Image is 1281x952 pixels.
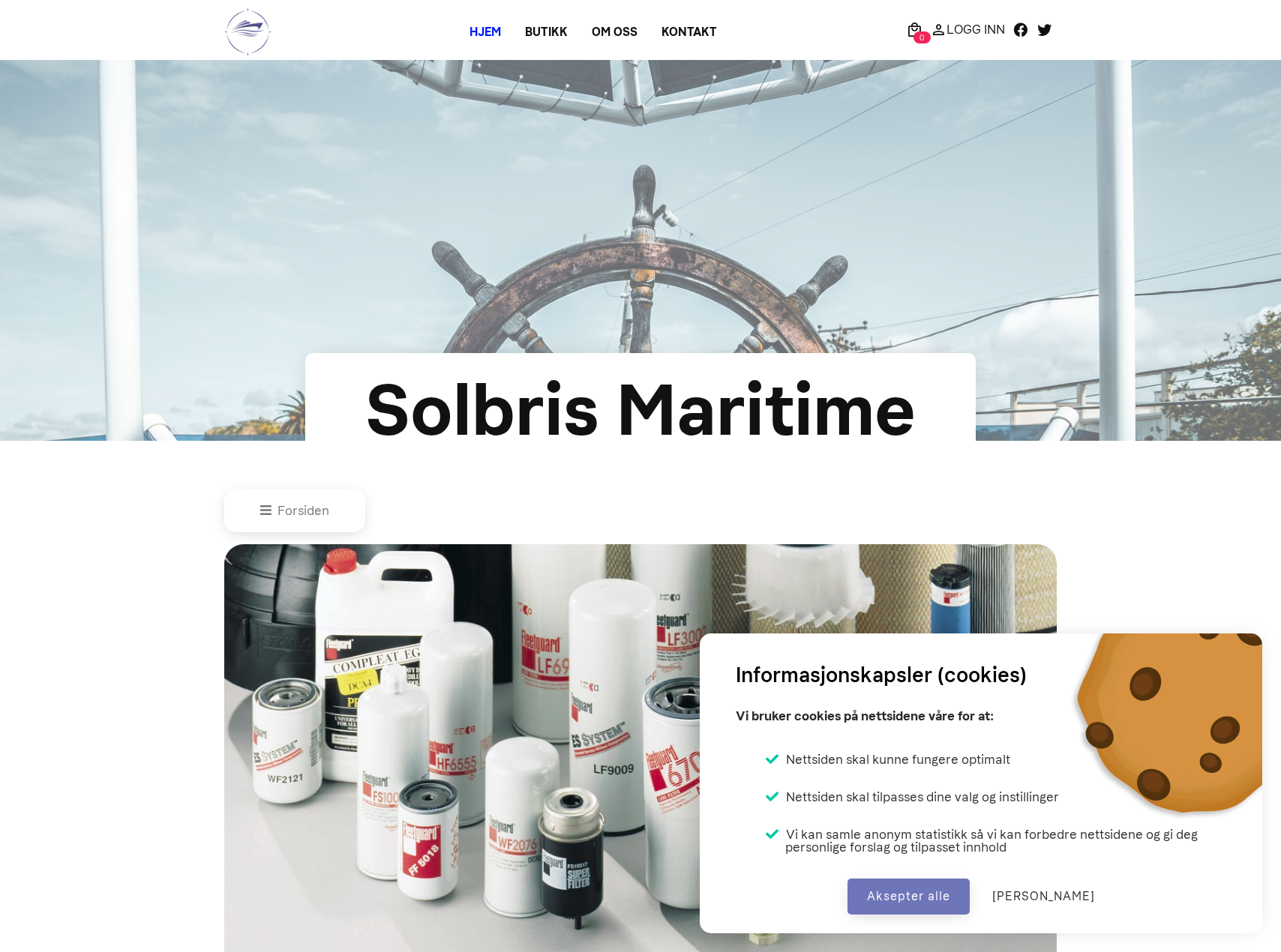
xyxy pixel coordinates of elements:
[513,19,580,46] a: Butikk
[973,879,1114,915] button: [PERSON_NAME]
[766,753,1010,766] li: Nettsiden skal kunne fungere optimalt
[457,19,513,46] a: Hjem
[766,790,1059,804] li: Nettsiden skal tilpasses dine valg og instillinger
[902,20,926,38] a: 0
[649,19,729,46] a: Kontakt
[847,879,970,915] button: Aksepter alle
[354,357,927,465] div: Solbris Maritime
[736,703,994,729] p: Vi bruker cookies på nettsidene våre for at:
[736,660,1027,691] h3: Informasjonskapsler (cookies)
[926,20,1009,38] a: Logg Inn
[224,7,271,56] img: logo
[260,503,329,518] a: Forsiden
[580,19,649,46] a: Om oss
[913,31,931,43] span: 0
[766,828,1226,854] li: Vi kan samle anonym statistikk så vi kan forbedre nettsidene og gi deg personlige forslag og tilp...
[224,489,1057,532] nav: breadcrumb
